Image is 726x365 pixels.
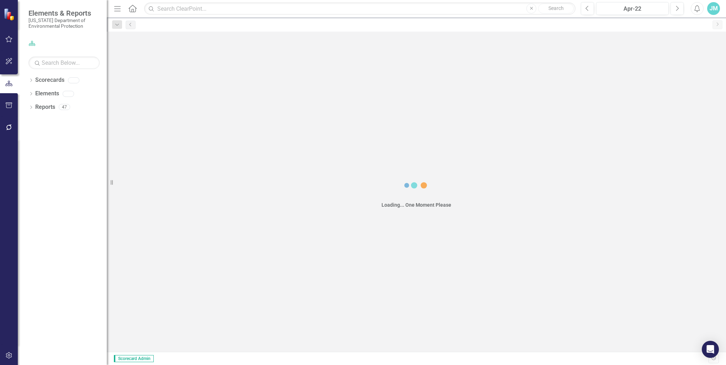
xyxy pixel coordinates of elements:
[28,17,100,29] small: [US_STATE] Department of Environmental Protection
[144,2,575,15] input: Search ClearPoint...
[548,5,564,11] span: Search
[4,8,16,21] img: ClearPoint Strategy
[538,4,574,14] button: Search
[114,355,154,362] span: Scorecard Admin
[35,90,59,98] a: Elements
[35,103,55,111] a: Reports
[28,9,100,17] span: Elements & Reports
[382,201,451,208] div: Loading... One Moment Please
[35,76,64,84] a: Scorecards
[28,57,100,69] input: Search Below...
[599,5,666,13] div: Apr-22
[596,2,669,15] button: Apr-22
[59,104,70,110] div: 47
[707,2,720,15] button: JM
[702,341,719,358] div: Open Intercom Messenger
